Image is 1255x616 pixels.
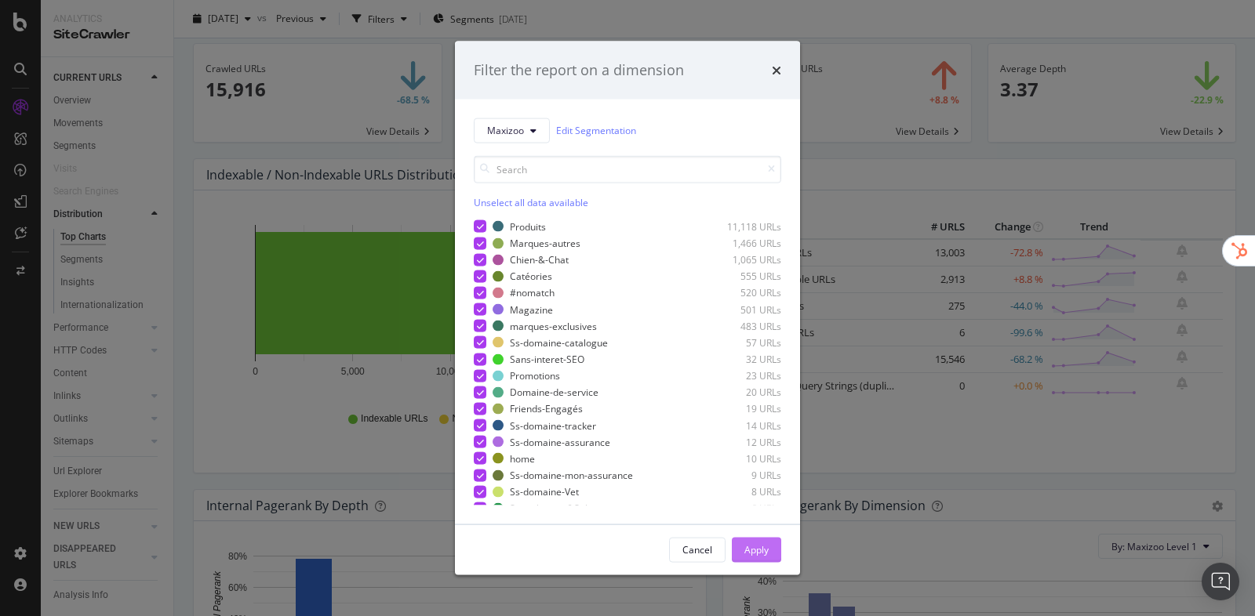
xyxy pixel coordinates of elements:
[510,335,608,349] div: Ss-domaine-catalogue
[669,537,726,562] button: Cancel
[510,270,552,283] div: Catéories
[704,386,781,399] div: 20 URLs
[704,451,781,465] div: 10 URLs
[510,451,535,465] div: home
[704,286,781,299] div: 520 URLs
[474,155,781,183] input: Search
[510,369,560,382] div: Promotions
[510,286,555,299] div: #nomatch
[487,124,524,137] span: Maxizoo
[704,335,781,349] div: 57 URLs
[682,543,712,556] div: Cancel
[704,253,781,266] div: 1,065 URLs
[704,303,781,316] div: 501 URLs
[510,303,553,316] div: Magazine
[732,537,781,562] button: Apply
[1202,563,1239,600] div: Open Intercom Messenger
[704,485,781,498] div: 8 URLs
[704,319,781,332] div: 483 URLs
[704,369,781,382] div: 23 URLs
[704,419,781,432] div: 14 URLs
[704,270,781,283] div: 555 URLs
[474,195,781,208] div: Unselect all data available
[556,122,636,139] a: Edit Segmentation
[474,60,684,81] div: Filter the report on a dimension
[510,253,569,266] div: Chien-&-Chat
[510,219,546,233] div: Produits
[510,386,598,399] div: Domaine-de-service
[704,237,781,250] div: 1,466 URLs
[510,435,610,448] div: Ss-domaine-assurance
[455,42,800,575] div: modal
[510,237,580,250] div: Marques-autres
[704,469,781,482] div: 9 URLs
[510,402,583,415] div: Friends-Engagés
[744,543,769,556] div: Apply
[474,118,550,143] button: Maxizoo
[510,469,633,482] div: Ss-domaine-mon-assurance
[510,485,579,498] div: Ss-domaine-Vet
[704,402,781,415] div: 19 URLs
[510,319,597,332] div: marques-exclusives
[704,353,781,366] div: 32 URLs
[510,502,598,515] div: Store-locator&Salon
[704,219,781,233] div: 11,118 URLs
[510,419,596,432] div: Ss-domaine-tracker
[772,60,781,81] div: times
[510,353,584,366] div: Sans-interet-SEO
[704,502,781,515] div: 6 URLs
[704,435,781,448] div: 12 URLs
